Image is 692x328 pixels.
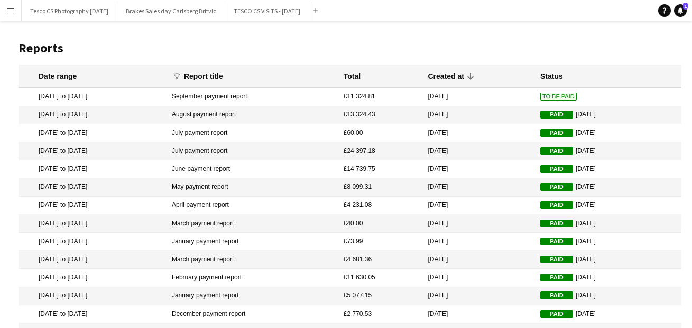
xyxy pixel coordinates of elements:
span: Paid [540,129,573,137]
mat-cell: [DATE] [423,251,535,269]
span: Paid [540,310,573,318]
mat-cell: September payment report [167,88,338,106]
mat-cell: £5 077.15 [338,287,423,305]
div: Created at [428,71,464,81]
div: Created at [428,71,474,81]
mat-cell: £13 324.43 [338,106,423,124]
a: 1 [674,4,687,17]
mat-cell: £73.99 [338,233,423,251]
span: Paid [540,183,573,191]
span: Paid [540,147,573,155]
mat-cell: [DATE] [535,233,681,251]
span: Paid [540,256,573,263]
mat-cell: [DATE] to [DATE] [19,269,167,287]
mat-cell: [DATE] [535,124,681,142]
mat-cell: £60.00 [338,124,423,142]
mat-cell: [DATE] [535,142,681,160]
mat-cell: January payment report [167,233,338,251]
span: Paid [540,291,573,299]
span: Paid [540,165,573,173]
mat-cell: [DATE] [423,178,535,196]
mat-cell: £11 324.81 [338,88,423,106]
mat-cell: [DATE] [423,305,535,323]
mat-cell: [DATE] [423,142,535,160]
mat-cell: March payment report [167,251,338,269]
div: Report title [184,71,223,81]
mat-cell: [DATE] to [DATE] [19,287,167,305]
mat-cell: [DATE] [535,287,681,305]
div: Date range [39,71,77,81]
mat-cell: July payment report [167,124,338,142]
mat-cell: [DATE] to [DATE] [19,106,167,124]
mat-cell: £2 770.53 [338,305,423,323]
span: Paid [540,220,573,227]
mat-cell: April payment report [167,197,338,215]
mat-cell: £4 681.36 [338,251,423,269]
mat-cell: [DATE] to [DATE] [19,197,167,215]
mat-cell: [DATE] to [DATE] [19,124,167,142]
span: Paid [540,201,573,209]
mat-cell: July payment report [167,142,338,160]
mat-cell: £40.00 [338,215,423,233]
div: Status [540,71,563,81]
mat-cell: [DATE] [423,197,535,215]
mat-cell: December payment report [167,305,338,323]
mat-cell: [DATE] [423,106,535,124]
mat-cell: [DATE] [423,215,535,233]
mat-cell: [DATE] [423,88,535,106]
mat-cell: £4 231.08 [338,197,423,215]
mat-cell: [DATE] to [DATE] [19,88,167,106]
mat-cell: [DATE] [535,269,681,287]
mat-cell: [DATE] [423,160,535,178]
mat-cell: [DATE] [535,215,681,233]
div: Total [344,71,361,81]
button: TESCO CS VISITS - [DATE] [225,1,309,21]
mat-cell: February payment report [167,269,338,287]
mat-cell: £11 630.05 [338,269,423,287]
mat-cell: June payment report [167,160,338,178]
span: To Be Paid [540,93,577,101]
mat-cell: January payment report [167,287,338,305]
div: Report title [184,71,233,81]
mat-cell: [DATE] [423,287,535,305]
mat-cell: [DATE] to [DATE] [19,178,167,196]
mat-cell: [DATE] [535,197,681,215]
h1: Reports [19,40,681,56]
mat-cell: August payment report [167,106,338,124]
mat-cell: [DATE] [535,106,681,124]
mat-cell: May payment report [167,178,338,196]
span: Paid [540,274,573,281]
mat-cell: [DATE] to [DATE] [19,233,167,251]
mat-cell: [DATE] to [DATE] [19,215,167,233]
mat-cell: [DATE] [535,305,681,323]
span: Paid [540,111,573,119]
mat-cell: £8 099.31 [338,178,423,196]
mat-cell: [DATE] to [DATE] [19,160,167,178]
mat-cell: [DATE] [423,124,535,142]
button: Brakes Sales day Carlsberg Britvic [117,1,225,21]
button: Tesco CS Photography [DATE] [22,1,117,21]
mat-cell: £14 739.75 [338,160,423,178]
mat-cell: [DATE] to [DATE] [19,251,167,269]
mat-cell: [DATE] to [DATE] [19,305,167,323]
span: 1 [683,3,688,10]
mat-cell: £24 397.18 [338,142,423,160]
mat-cell: [DATE] [423,233,535,251]
mat-cell: [DATE] [535,251,681,269]
mat-cell: March payment report [167,215,338,233]
mat-cell: [DATE] [535,160,681,178]
mat-cell: [DATE] to [DATE] [19,142,167,160]
span: Paid [540,238,573,245]
mat-cell: [DATE] [423,269,535,287]
mat-cell: [DATE] [535,178,681,196]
